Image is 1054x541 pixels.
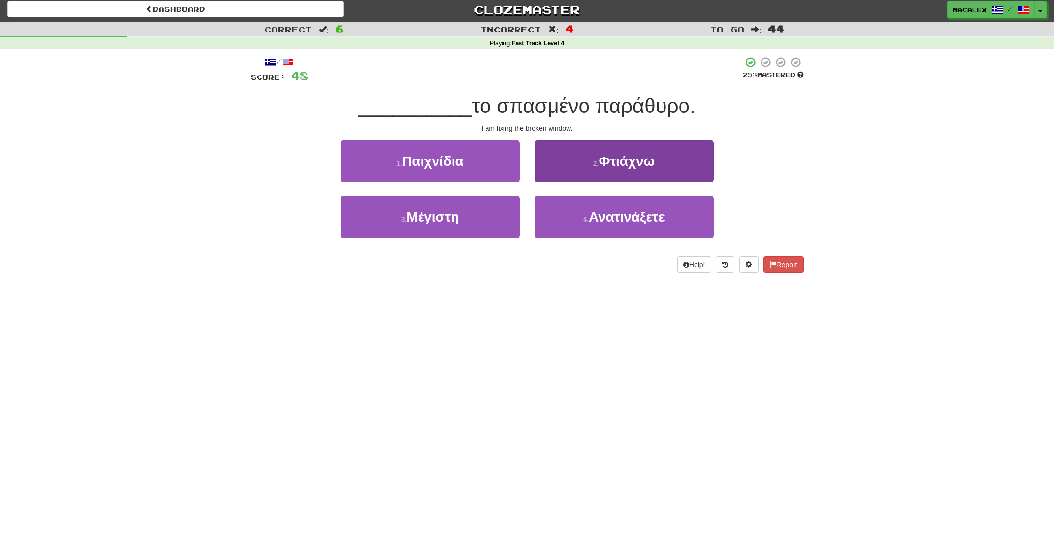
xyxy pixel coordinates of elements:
[264,24,312,34] span: Correct
[251,56,308,68] div: /
[512,40,565,47] strong: Fast Track Level 4
[593,159,599,167] small: 2 .
[336,23,344,34] span: 6
[251,73,286,81] span: Score:
[358,1,695,18] a: Clozemaster
[953,5,987,14] span: macalex
[710,24,744,34] span: To go
[251,124,804,133] div: I am fixing the broken window.
[472,95,696,117] span: το σπασμένο παράθυρο.
[401,215,407,223] small: 3 .
[743,71,757,79] span: 25 %
[763,256,803,273] button: Report
[358,95,472,117] span: __________
[341,196,520,238] button: 3.Μέγιστη
[480,24,541,34] span: Incorrect
[1008,5,1013,12] span: /
[396,159,402,167] small: 1 .
[677,256,712,273] button: Help!
[566,23,574,34] span: 4
[319,25,329,33] span: :
[341,140,520,182] button: 1.Παιχνίδια
[292,69,308,81] span: 48
[768,23,784,34] span: 44
[402,154,464,169] span: Παιχνίδια
[406,209,459,224] span: Μέγιστη
[599,154,655,169] span: Φτιάχνω
[751,25,762,33] span: :
[7,1,344,17] a: Dashboard
[716,256,734,273] button: Round history (alt+y)
[548,25,559,33] span: :
[589,209,665,224] span: Ανατινάξετε
[583,215,589,223] small: 4 .
[535,140,714,182] button: 2.Φτιάχνω
[947,1,1035,18] a: macalex /
[743,71,804,80] div: Mastered
[535,196,714,238] button: 4.Ανατινάξετε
